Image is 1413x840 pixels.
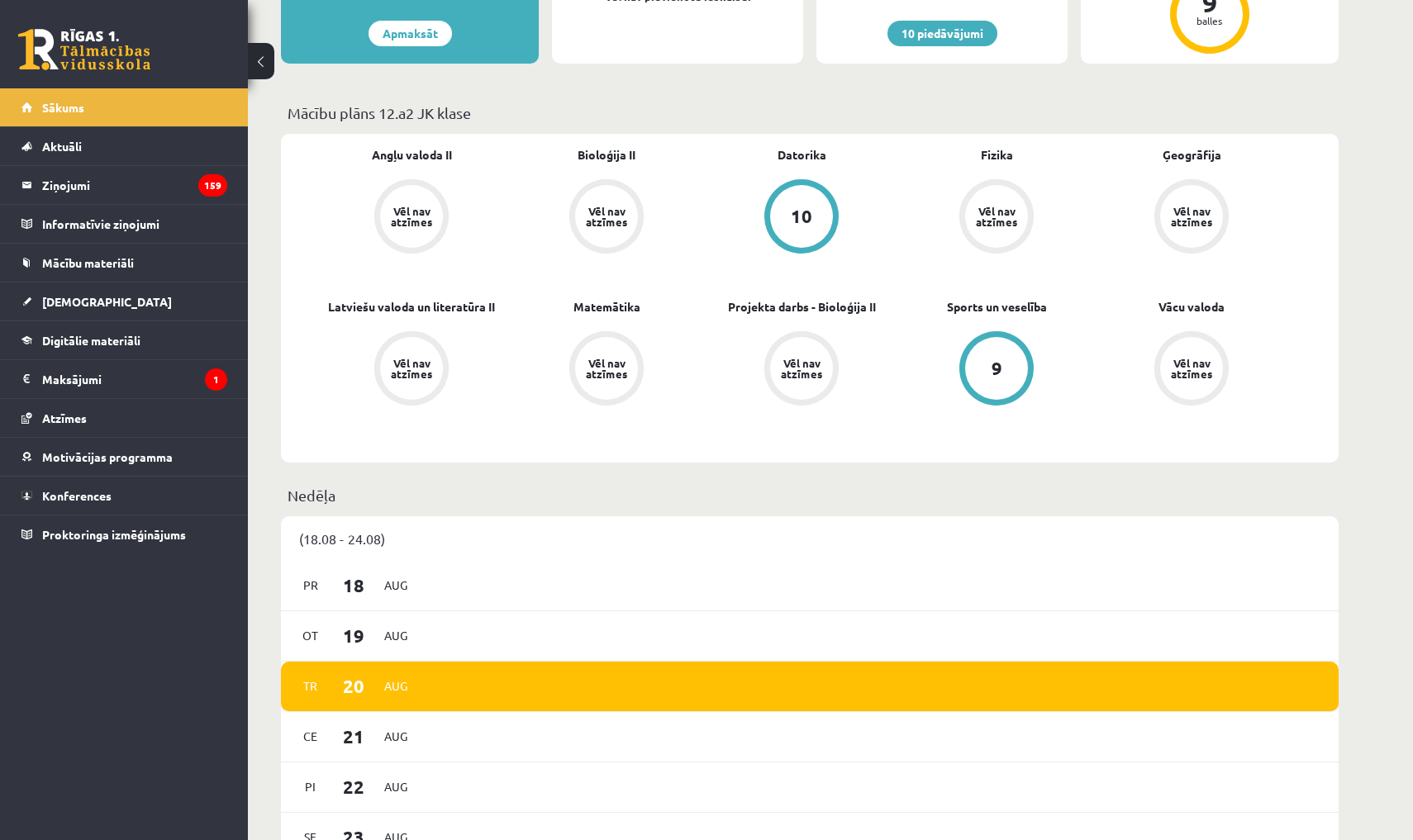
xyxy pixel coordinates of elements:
[1158,298,1225,316] a: Vācu valoda
[578,146,635,164] a: Bioloģija II
[42,527,186,542] span: Proktoringa izmēģinājums
[509,179,704,257] a: Vēl nav atzīmes
[778,146,826,164] a: Datorika
[1168,358,1215,379] div: Vēl nav atzīmes
[328,723,379,750] span: 21
[293,774,328,800] span: Pi
[378,623,413,648] span: Aug
[704,331,899,409] a: Vēl nav atzīmes
[288,484,1332,506] p: Nedēļa
[388,206,435,227] div: Vēl nav atzīmes
[328,572,379,599] span: 18
[899,331,1094,409] a: 9
[21,88,227,126] a: Sākums
[42,166,227,204] legend: Ziņojumi
[21,166,227,204] a: Ziņojumi159
[21,127,227,165] a: Aktuāli
[314,179,509,257] a: Vēl nav atzīmes
[728,298,876,316] a: Projekta darbs - Bioloģija II
[21,321,227,359] a: Digitālie materiāli
[293,623,328,648] span: Ot
[583,206,630,227] div: Vēl nav atzīmes
[42,333,140,348] span: Digitālie materiāli
[1163,146,1221,164] a: Ģeogrāfija
[42,488,112,503] span: Konferences
[328,773,379,800] span: 22
[198,174,227,197] i: 159
[509,331,704,409] a: Vēl nav atzīmes
[899,179,1094,257] a: Vēl nav atzīmes
[388,358,435,379] div: Vēl nav atzīmes
[42,360,227,398] legend: Maksājumi
[293,673,328,699] span: Tr
[378,572,413,598] span: Aug
[1094,331,1289,409] a: Vēl nav atzīmes
[42,449,173,464] span: Motivācijas programma
[973,206,1020,227] div: Vēl nav atzīmes
[42,255,134,270] span: Mācību materiāli
[21,438,227,476] a: Motivācijas programma
[21,282,227,320] a: [DEMOGRAPHIC_DATA]
[1185,16,1235,26] div: balles
[778,358,825,379] div: Vēl nav atzīmes
[378,774,413,800] span: Aug
[992,359,1002,377] div: 9
[18,29,150,70] a: Rīgas 1. Tālmācības vidusskola
[378,673,413,699] span: Aug
[21,515,227,553] a: Proktoringa izmēģinājums
[42,411,87,425] span: Atzīmes
[947,298,1047,316] a: Sports un veselība
[981,146,1013,164] a: Fizika
[328,672,379,700] span: 20
[205,368,227,391] i: 1
[288,102,1332,124] p: Mācību plāns 12.a2 JK klase
[372,146,452,164] a: Angļu valoda II
[704,179,899,257] a: 10
[21,244,227,282] a: Mācību materiāli
[328,298,495,316] a: Latviešu valoda un literatūra II
[281,516,1339,561] div: (18.08 - 24.08)
[293,572,328,598] span: Pr
[378,724,413,749] span: Aug
[1094,179,1289,257] a: Vēl nav atzīmes
[314,331,509,409] a: Vēl nav atzīmes
[42,100,84,115] span: Sākums
[573,298,640,316] a: Matemātika
[293,724,328,749] span: Ce
[21,360,227,398] a: Maksājumi1
[369,21,452,46] a: Apmaksāt
[42,205,227,243] legend: Informatīvie ziņojumi
[21,477,227,515] a: Konferences
[328,622,379,649] span: 19
[791,207,812,225] div: 10
[21,205,227,243] a: Informatīvie ziņojumi
[42,139,82,154] span: Aktuāli
[583,358,630,379] div: Vēl nav atzīmes
[887,21,997,46] a: 10 piedāvājumi
[42,294,172,309] span: [DEMOGRAPHIC_DATA]
[21,399,227,437] a: Atzīmes
[1168,206,1215,227] div: Vēl nav atzīmes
